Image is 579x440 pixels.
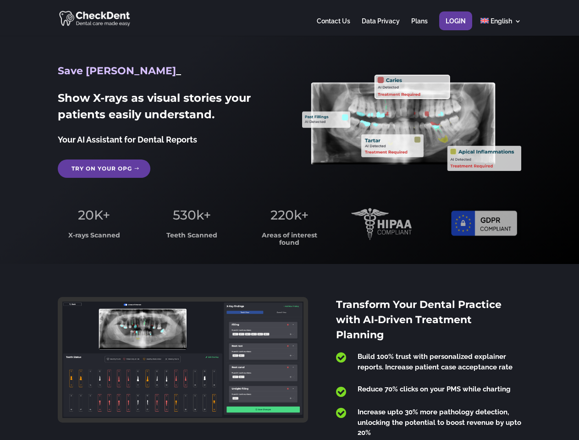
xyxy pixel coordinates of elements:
span: Build 100% trust with personalized explainer reports. Increase patient case acceptance rate [358,352,513,371]
span: Save [PERSON_NAME] [58,65,176,77]
span:  [336,407,346,419]
a: Data Privacy [362,18,400,36]
span: 20K+ [78,207,110,223]
span:  [336,352,346,363]
span: _ [176,65,181,77]
span: Reduce 70% clicks on your PMS while charting [358,385,511,393]
h2: Show X-rays as visual stories your patients easily understand. [58,90,276,127]
img: X_Ray_annotated [302,75,521,171]
span: 220k+ [270,207,309,223]
span: English [491,17,512,25]
span: Your AI Assistant for Dental Reports [58,135,197,144]
span:  [336,386,346,398]
a: Try on your OPG [58,159,150,178]
h3: Areas of interest found [254,232,326,251]
span: Increase upto 30% more pathology detection, unlocking the potential to boost revenue by upto 20% [358,408,521,437]
a: Plans [411,18,428,36]
a: Login [446,18,466,36]
span: 530k+ [173,207,211,223]
a: Contact Us [317,18,350,36]
a: English [480,18,521,36]
img: CheckDent AI [59,9,131,27]
span: Transform Your Dental Practice with AI-Driven Treatment Planning [336,298,502,341]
